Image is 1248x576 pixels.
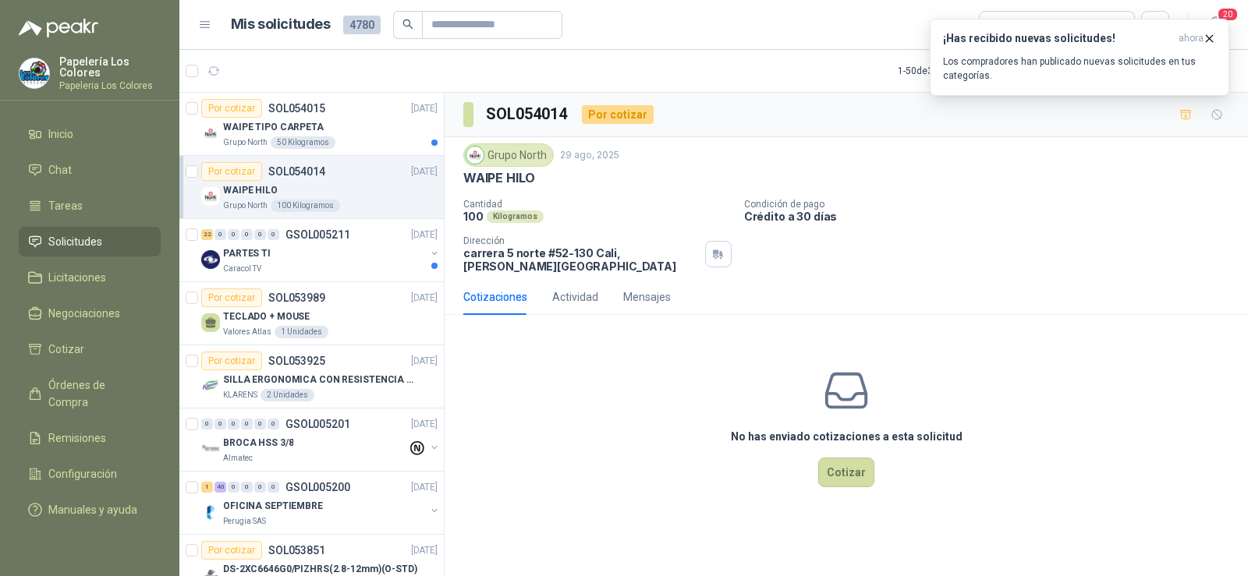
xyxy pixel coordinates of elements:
div: 1 Unidades [275,326,328,338]
div: 100 Kilogramos [271,200,340,212]
div: 0 [254,229,266,240]
p: WAIPE TIPO CARPETA [223,120,324,135]
p: Crédito a 30 días [744,210,1242,223]
div: 0 [268,482,279,493]
span: ahora [1179,32,1204,45]
img: Company Logo [466,147,484,164]
div: 0 [241,229,253,240]
div: Por cotizar [201,99,262,118]
p: GSOL005211 [285,229,350,240]
div: Grupo North [463,143,554,167]
h3: No has enviado cotizaciones a esta solicitud [731,428,963,445]
a: Manuales y ayuda [19,495,161,525]
a: Solicitudes [19,227,161,256]
div: 0 [254,419,266,429]
img: Company Logo [201,124,220,143]
div: Mensajes [623,288,671,306]
button: ¡Has recibido nuevas solicitudes!ahora Los compradores han publicado nuevas solicitudes en tus ca... [930,19,1229,96]
a: Por cotizarSOL054015[DATE] Company LogoWAIPE TIPO CARPETAGrupo North50 Kilogramos [179,93,444,156]
div: Kilogramos [487,210,544,223]
div: Actividad [552,288,598,306]
div: Por cotizar [582,105,654,124]
p: GSOL005201 [285,419,350,429]
span: 4780 [343,16,381,34]
img: Company Logo [201,250,220,269]
p: 29 ago, 2025 [560,148,619,163]
p: SOL053851 [268,545,325,556]
p: WAIPE HILO [223,183,278,198]
div: 50 Kilogramos [271,136,335,149]
p: [DATE] [411,291,438,306]
p: TECLADO + MOUSE [223,309,310,324]
span: Remisiones [48,429,106,447]
p: Papeleria Los Colores [59,81,161,90]
p: Condición de pago [744,199,1242,210]
p: [DATE] [411,101,438,116]
div: 22 [201,229,213,240]
p: SILLA ERGONOMICA CON RESISTENCIA A 150KG [223,373,417,387]
div: Cotizaciones [463,288,527,306]
div: 1 [201,482,213,493]
span: Solicitudes [48,233,102,250]
div: 0 [228,482,239,493]
p: Valores Atlas [223,326,271,338]
img: Company Logo [201,187,220,206]
span: search [402,19,413,30]
div: 0 [268,419,279,429]
div: Por cotizar [201,288,262,307]
span: Negociaciones [48,305,120,322]
a: Negociaciones [19,299,161,328]
span: Tareas [48,197,83,214]
p: Los compradores han publicado nuevas solicitudes en tus categorías. [943,55,1216,83]
p: Papelería Los Colores [59,56,161,78]
a: Inicio [19,119,161,149]
p: WAIPE HILO [463,170,535,186]
div: 0 [241,419,253,429]
p: [DATE] [411,164,438,179]
div: 1 - 50 de 3067 [898,58,999,83]
a: Licitaciones [19,263,161,292]
a: 22 0 0 0 0 0 GSOL005211[DATE] Company LogoPARTES TICaracol TV [201,225,441,275]
img: Company Logo [201,503,220,521]
div: Todas [989,16,1022,34]
p: [DATE] [411,543,438,558]
p: Almatec [223,452,253,465]
p: GSOL005200 [285,482,350,493]
a: Órdenes de Compra [19,370,161,417]
p: Caracol TV [223,263,261,275]
p: Dirección [463,235,699,246]
p: SOL053925 [268,355,325,366]
p: Grupo North [223,200,268,212]
span: Licitaciones [48,269,106,286]
div: Por cotizar [201,352,262,370]
a: Chat [19,155,161,185]
p: [DATE] [411,480,438,495]
p: Grupo North [223,136,268,149]
button: Cotizar [818,458,874,487]
span: 20 [1217,7,1239,22]
div: 0 [214,419,226,429]
div: 40 [214,482,226,493]
p: Perugia SAS [223,515,266,528]
a: Por cotizarSOL054014[DATE] Company LogoWAIPE HILOGrupo North100 Kilogramos [179,156,444,219]
p: BROCA HSS 3/8 [223,436,293,451]
div: 0 [268,229,279,240]
img: Company Logo [201,440,220,458]
p: SOL053989 [268,292,325,303]
img: Logo peakr [19,19,98,37]
a: 1 40 0 0 0 0 GSOL005200[DATE] Company LogoOFICINA SEPTIEMBREPerugia SAS [201,478,441,528]
p: 100 [463,210,484,223]
div: 0 [228,229,239,240]
span: Chat [48,161,72,178]
div: Por cotizar [201,541,262,560]
h1: Mis solicitudes [231,13,331,36]
a: 0 0 0 0 0 0 GSOL005201[DATE] Company LogoBROCA HSS 3/8Almatec [201,415,441,465]
p: [DATE] [411,417,438,432]
span: Configuración [48,465,117,482]
p: OFICINA SEPTIEMBRE [223,499,323,514]
p: carrera 5 norte #52-130 Cali , [PERSON_NAME][GEOGRAPHIC_DATA] [463,246,699,273]
a: Remisiones [19,423,161,453]
a: Por cotizarSOL053989[DATE] TECLADO + MOUSEValores Atlas1 Unidades [179,282,444,345]
img: Company Logo [201,376,220,395]
a: Por cotizarSOL053925[DATE] Company LogoSILLA ERGONOMICA CON RESISTENCIA A 150KGKLARENS2 Unidades [179,345,444,408]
